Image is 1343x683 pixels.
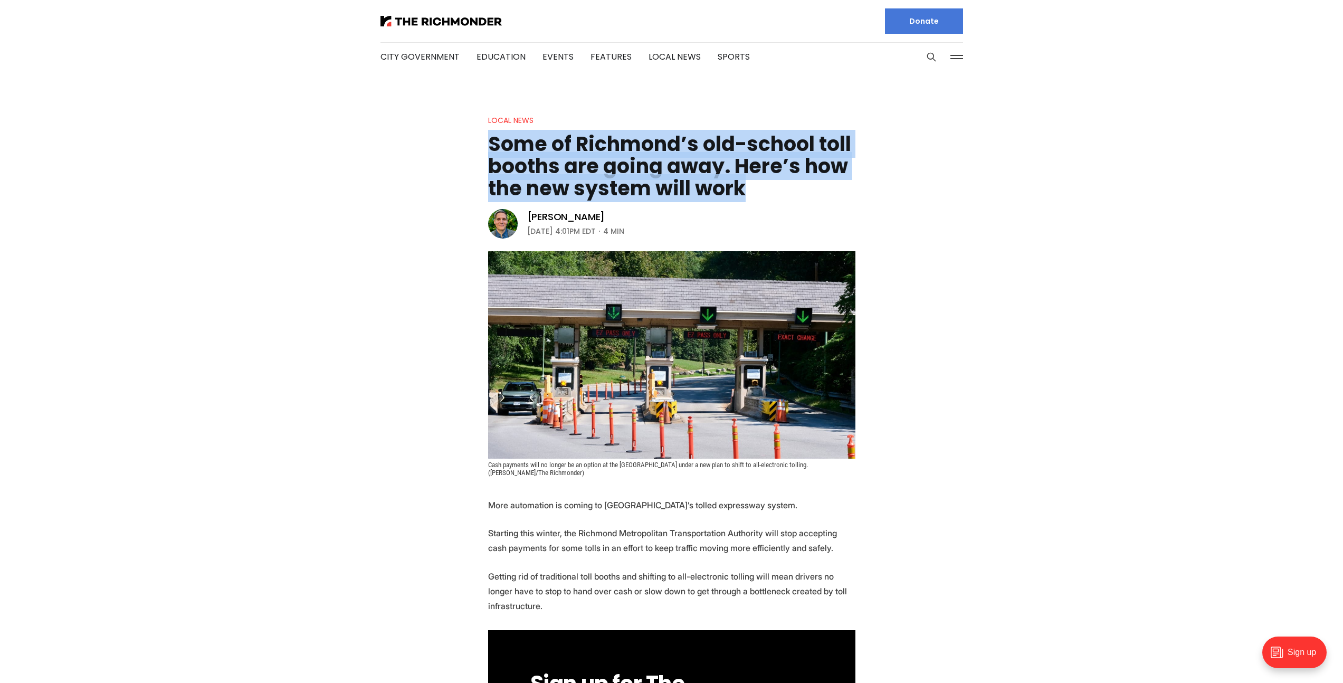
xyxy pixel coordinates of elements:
a: [PERSON_NAME] [527,211,605,223]
button: Search this site [923,49,939,65]
time: [DATE] 4:01PM EDT [527,225,596,238]
p: Getting rid of traditional toll booths and shifting to all-electronic tolling will mean drivers n... [488,569,855,613]
p: Starting this winter, the Richmond Metropolitan Transportation Authority will stop accepting cash... [488,526,855,555]
img: Graham Moomaw [488,209,518,239]
a: Local News [649,51,701,63]
p: More automation is coming to [GEOGRAPHIC_DATA]’s tolled expressway system. [488,498,855,513]
iframe: portal-trigger [1253,631,1343,683]
a: Local News [488,115,534,126]
a: Donate [885,8,963,34]
a: Sports [718,51,750,63]
img: Some of Richmond’s old-school toll booths are going away. Here’s how the new system will work [488,251,855,459]
a: City Government [380,51,460,63]
span: Cash payments will no longer be an option at the [GEOGRAPHIC_DATA] under a new plan to shift to a... [488,461,809,477]
a: Events [542,51,574,63]
img: The Richmonder [380,16,502,26]
a: Education [477,51,526,63]
h1: Some of Richmond’s old-school toll booths are going away. Here’s how the new system will work [488,133,855,200]
span: 4 min [603,225,624,238]
a: Features [590,51,632,63]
